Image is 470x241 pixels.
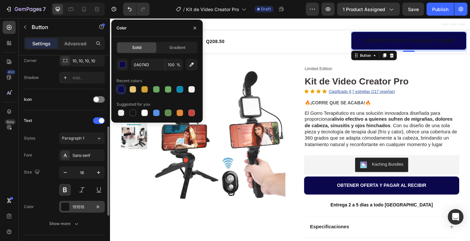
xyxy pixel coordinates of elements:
[110,18,470,241] iframe: Design area
[432,6,448,13] div: Publish
[448,209,463,225] div: Open Intercom Messenger
[285,156,319,162] div: Kaching Bundles
[24,218,105,230] button: Show more
[24,75,39,81] div: Shadow
[72,204,91,210] div: 151515
[62,135,84,141] span: Paragraph 1
[262,15,388,34] button: <p><span style="font-size:15px;">OBTENER OFERTA Y PAGAR AL RECIBIR</span></p>
[183,6,185,13] span: /
[427,3,454,16] button: Publish
[72,58,103,64] div: 10, 10, 10, 10
[238,77,310,82] u: Clasificado 4,7 estrellas (217 reseñas)
[261,6,271,12] span: Draft
[64,40,86,47] p: Advanced
[49,220,80,227] div: Show more
[267,152,324,167] button: Kaching Bundles
[272,156,280,163] img: KachingBundles.png
[24,152,32,158] div: Font
[132,45,141,51] span: Solid
[212,100,359,113] span: El Gorro Terapéutico es una solución innovadora diseñada para proporcionar
[211,172,380,192] button: <p><span style="font-size:15px;">OBTENER OFERTA Y PAGAR AL RECIBIR</span></p>
[240,200,351,206] strong: Entrega 2 a 5 días a todo [GEOGRAPHIC_DATA]
[72,153,103,158] div: Sans-serif
[24,97,32,102] div: Icon
[211,62,380,76] h1: Kit de Video Creator Pro
[24,204,34,210] div: Color
[117,101,150,107] div: Suggested for you
[343,6,385,13] span: 1 product assigned
[408,7,419,12] span: Save
[24,58,37,64] div: Corner
[32,23,87,31] p: Button
[117,78,142,84] div: Recent colors
[212,52,242,57] span: Limited Edition
[177,62,180,68] span: %
[186,6,239,13] span: Kit de Video Creator Pro
[218,224,260,230] span: Especificaciones
[212,107,373,119] strong: alivio efectivo a quienes sufren de migrañas, dolores de cabeza, sinusitis y ojos hinchados
[247,179,344,185] span: OBTENER OFERTA Y PAGAR AL RECIBIR
[117,25,127,31] div: Color
[5,119,16,125] div: Beta
[402,3,424,16] button: Save
[131,59,165,70] input: Eg: FFFFFF
[276,22,374,27] span: OBTENER OFERTA Y PAGAR AL RECIBIR
[337,3,400,16] button: 1 product assigned
[6,69,16,75] div: 450
[24,168,41,177] div: Size
[32,40,51,47] p: Settings
[271,38,285,43] div: Button
[24,135,35,141] div: Styles
[43,5,46,13] p: 7
[123,3,149,16] div: Undo/Redo
[72,75,103,81] div: Add...
[24,118,32,124] div: Text
[212,89,284,95] strong: 🔥¡CORRE QUE SE ACABA!🔥
[212,114,378,140] span: . Con su diseño de una sola pieza y tecnología de terapia dual (frío y calor), ofrece una cobertu...
[169,45,185,51] span: Gradient
[3,3,49,16] button: 7
[59,132,105,144] button: Paragraph 1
